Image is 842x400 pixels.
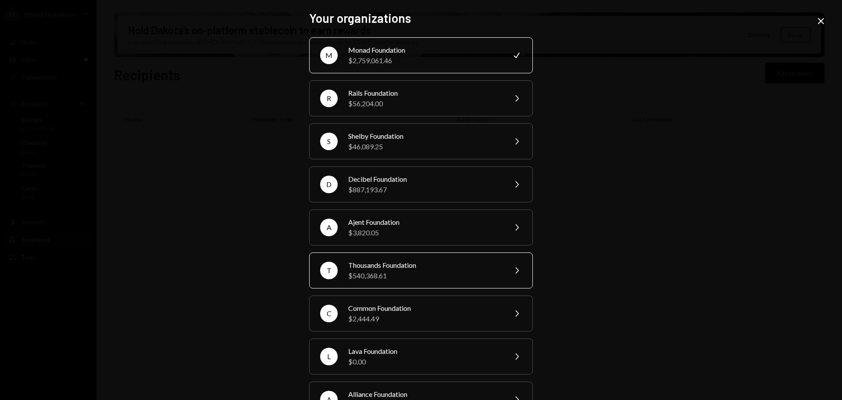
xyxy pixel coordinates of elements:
[348,357,501,367] div: $0.00
[348,98,501,109] div: $56,204.00
[309,80,533,116] button: RRails Foundation$56,204.00
[320,348,338,365] div: L
[309,37,533,73] button: MMonad Foundation$2,759,061.46
[348,131,501,141] div: Shelby Foundation
[309,339,533,375] button: LLava Foundation$0.00
[348,314,501,324] div: $2,444.49
[309,252,533,288] button: TThousands Foundation$540,368.61
[348,174,501,184] div: Decibel Foundation
[348,389,501,400] div: Alliance Foundation
[348,270,501,281] div: $540,368.61
[348,88,501,98] div: Rails Foundation
[309,295,533,332] button: CCommon Foundation$2,444.49
[320,305,338,322] div: C
[348,346,501,357] div: Lava Foundation
[348,141,501,152] div: $46,089.25
[348,260,501,270] div: Thousands Foundation
[309,209,533,245] button: AAjent Foundation$3,820.05
[348,217,501,227] div: Ajent Foundation
[348,184,501,195] div: $887,193.67
[320,90,338,107] div: R
[320,262,338,279] div: T
[348,45,501,55] div: Monad Foundation
[309,166,533,202] button: DDecibel Foundation$887,193.67
[320,133,338,150] div: S
[320,219,338,236] div: A
[309,123,533,159] button: SShelby Foundation$46,089.25
[348,55,501,66] div: $2,759,061.46
[348,227,501,238] div: $3,820.05
[320,176,338,193] div: D
[320,47,338,64] div: M
[309,10,533,27] h2: Your organizations
[348,303,501,314] div: Common Foundation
